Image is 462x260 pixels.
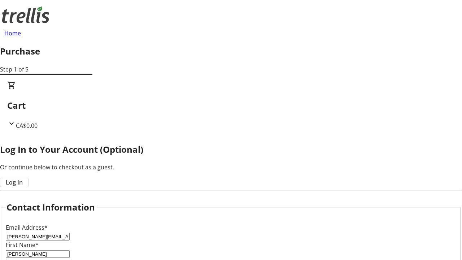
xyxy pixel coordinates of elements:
span: CA$0.00 [16,122,38,130]
h2: Cart [7,99,455,112]
h2: Contact Information [6,201,95,214]
div: CartCA$0.00 [7,81,455,130]
span: Log In [6,178,23,187]
label: Email Address* [6,224,48,231]
label: First Name* [6,241,39,249]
